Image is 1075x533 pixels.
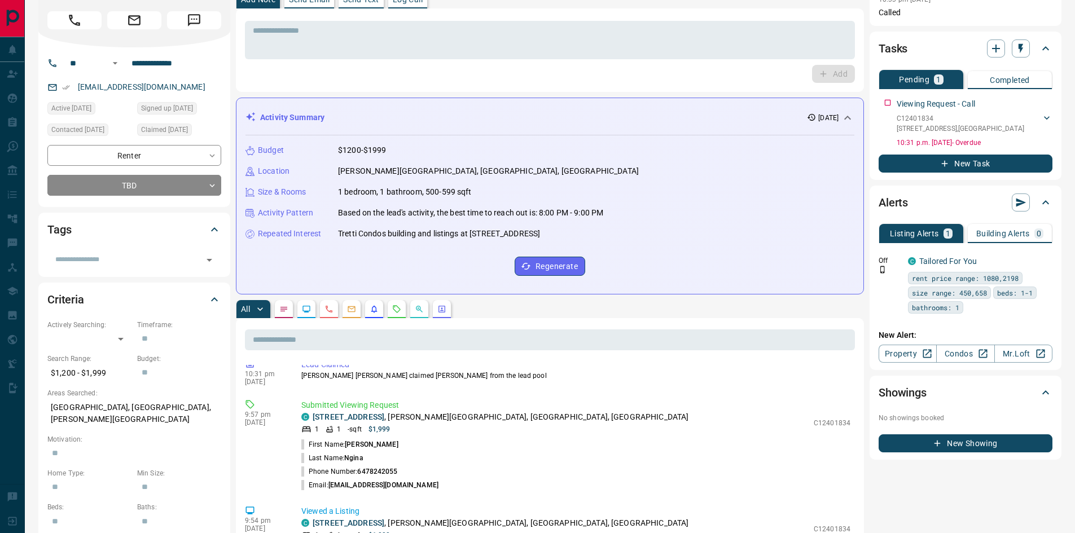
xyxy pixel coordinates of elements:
[946,230,950,237] p: 1
[47,388,221,398] p: Areas Searched:
[245,411,284,419] p: 9:57 pm
[357,468,397,475] span: 6478242055
[897,138,1052,148] p: 10:31 p.m. [DATE] - Overdue
[47,468,131,478] p: Home Type:
[301,439,398,450] p: First Name:
[313,411,688,423] p: , [PERSON_NAME][GEOGRAPHIC_DATA], [GEOGRAPHIC_DATA], [GEOGRAPHIC_DATA]
[344,454,363,462] span: Ngina
[515,257,585,276] button: Regenerate
[919,257,977,266] a: Tailored For You
[990,76,1030,84] p: Completed
[301,371,850,381] p: [PERSON_NAME] [PERSON_NAME] claimed [PERSON_NAME] from the lead pool
[258,186,306,198] p: Size & Rooms
[897,98,975,110] p: Viewing Request - Call
[818,113,839,123] p: [DATE]
[879,384,927,402] h2: Showings
[879,266,887,274] svg: Push Notification Only
[392,305,401,314] svg: Requests
[897,113,1024,124] p: C12401834
[62,83,70,91] svg: Email Verified
[908,257,916,265] div: condos.ca
[47,102,131,118] div: Sat Oct 11 2025
[415,305,424,314] svg: Opportunities
[348,424,362,434] p: - sqft
[997,287,1033,298] span: beds: 1-1
[899,76,929,83] p: Pending
[879,434,1052,452] button: New Showing
[258,228,321,240] p: Repeated Interest
[879,7,1052,19] p: Called
[167,11,221,29] span: Message
[879,345,937,363] a: Property
[47,320,131,330] p: Actively Searching:
[201,252,217,268] button: Open
[301,519,309,527] div: condos.ca
[47,502,131,512] p: Beds:
[313,412,384,421] a: [STREET_ADDRESS]
[912,287,987,298] span: size range: 450,658
[936,76,941,83] p: 1
[368,424,390,434] p: $1,999
[47,11,102,29] span: Call
[260,112,324,124] p: Activity Summary
[345,441,398,448] span: [PERSON_NAME]
[879,256,901,266] p: Off
[338,165,639,177] p: [PERSON_NAME][GEOGRAPHIC_DATA], [GEOGRAPHIC_DATA], [GEOGRAPHIC_DATA]
[936,345,994,363] a: Condos
[338,186,472,198] p: 1 bedroom, 1 bathroom, 500-599 sqft
[258,144,284,156] p: Budget
[241,305,250,313] p: All
[137,124,221,139] div: Sat Oct 11 2025
[245,107,854,128] div: Activity Summary[DATE]
[258,165,289,177] p: Location
[47,434,221,444] p: Motivation:
[107,11,161,29] span: Email
[897,124,1024,134] p: [STREET_ADDRESS] , [GEOGRAPHIC_DATA]
[301,480,438,490] p: Email:
[879,193,908,212] h2: Alerts
[47,286,221,313] div: Criteria
[137,502,221,512] p: Baths:
[328,481,438,489] span: [EMAIL_ADDRESS][DOMAIN_NAME]
[324,305,334,314] svg: Calls
[301,359,850,371] p: Lead Claimed
[245,370,284,378] p: 10:31 pm
[338,228,540,240] p: Tretti Condos building and listings at [STREET_ADDRESS]
[47,175,221,196] div: TBD
[1037,230,1041,237] p: 0
[141,103,193,114] span: Signed up [DATE]
[301,466,398,477] p: Phone Number:
[337,424,341,434] p: 1
[78,82,205,91] a: [EMAIL_ADDRESS][DOMAIN_NAME]
[313,517,688,529] p: , [PERSON_NAME][GEOGRAPHIC_DATA], [GEOGRAPHIC_DATA], [GEOGRAPHIC_DATA]
[879,35,1052,62] div: Tasks
[137,354,221,364] p: Budget:
[313,518,384,527] a: [STREET_ADDRESS]
[976,230,1030,237] p: Building Alerts
[108,56,122,70] button: Open
[879,39,907,58] h2: Tasks
[897,111,1052,136] div: C12401834[STREET_ADDRESS],[GEOGRAPHIC_DATA]
[141,124,188,135] span: Claimed [DATE]
[51,103,91,114] span: Active [DATE]
[245,419,284,426] p: [DATE]
[279,305,288,314] svg: Notes
[245,517,284,525] p: 9:54 pm
[879,155,1052,173] button: New Task
[879,413,1052,423] p: No showings booked
[912,272,1019,284] span: rent price range: 1080,2198
[137,320,221,330] p: Timeframe:
[994,345,1052,363] a: Mr.Loft
[912,302,959,313] span: bathrooms: 1
[302,305,311,314] svg: Lead Browsing Activity
[137,102,221,118] div: Sat Oct 11 2025
[47,216,221,243] div: Tags
[301,505,850,517] p: Viewed a Listing
[245,525,284,532] p: [DATE]
[814,418,850,428] p: C12401834
[437,305,446,314] svg: Agent Actions
[338,207,603,219] p: Based on the lead's activity, the best time to reach out is: 8:00 PM - 9:00 PM
[370,305,379,314] svg: Listing Alerts
[879,189,1052,216] div: Alerts
[301,413,309,421] div: condos.ca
